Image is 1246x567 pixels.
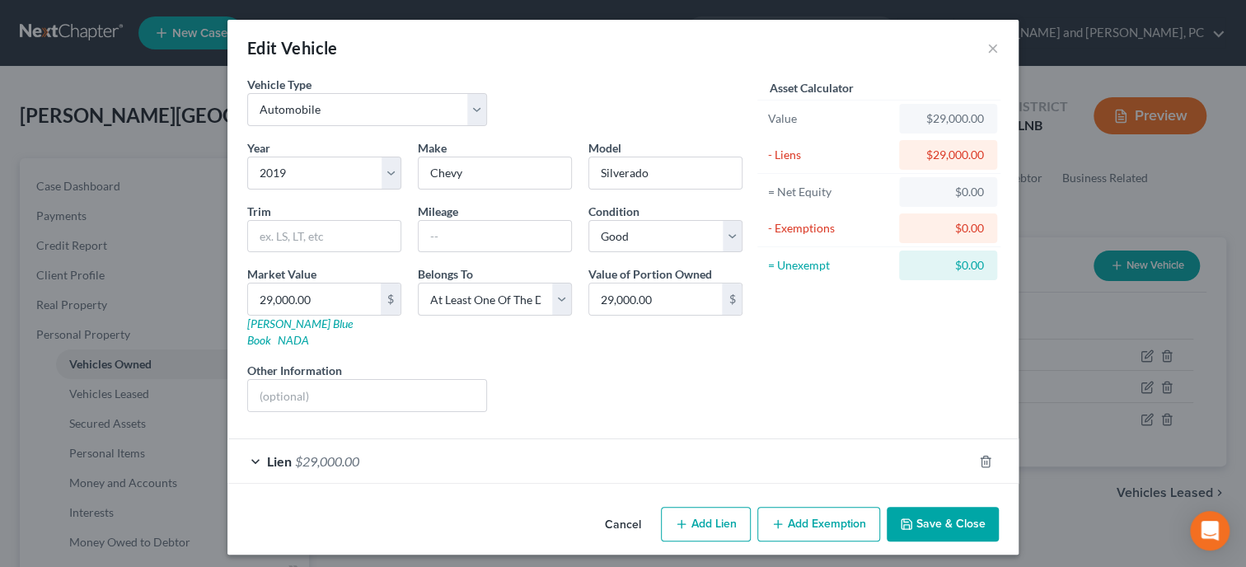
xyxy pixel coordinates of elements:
input: -- [419,221,571,252]
label: Year [247,139,270,157]
label: Asset Calculator [769,79,853,96]
span: $29,000.00 [295,453,359,469]
input: 0.00 [589,283,722,315]
div: = Unexempt [767,257,892,274]
div: $29,000.00 [912,110,984,127]
div: = Net Equity [767,184,892,200]
button: Save & Close [887,507,999,541]
input: 0.00 [248,283,381,315]
label: Model [588,139,621,157]
div: Edit Vehicle [247,36,338,59]
div: $0.00 [912,220,984,237]
div: $0.00 [912,184,984,200]
button: × [987,38,999,58]
div: $0.00 [912,257,984,274]
input: (optional) [248,380,486,411]
button: Add Exemption [757,507,880,541]
label: Vehicle Type [247,76,311,93]
div: $ [722,283,742,315]
div: - Exemptions [767,220,892,237]
a: NADA [278,333,309,347]
input: ex. Altima [589,157,742,189]
input: ex. LS, LT, etc [248,221,400,252]
button: Cancel [592,508,654,541]
div: - Liens [767,147,892,163]
label: Mileage [418,203,458,220]
div: Value [767,110,892,127]
label: Other Information [247,362,342,379]
label: Condition [588,203,639,220]
input: ex. Nissan [419,157,571,189]
button: Add Lien [661,507,751,541]
label: Value of Portion Owned [588,265,712,283]
div: $29,000.00 [912,147,984,163]
div: $ [381,283,400,315]
span: Make [418,141,447,155]
div: Open Intercom Messenger [1190,511,1230,551]
a: [PERSON_NAME] Blue Book [247,316,353,347]
label: Trim [247,203,271,220]
span: Lien [267,453,292,469]
label: Market Value [247,265,316,283]
span: Belongs To [418,267,473,281]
